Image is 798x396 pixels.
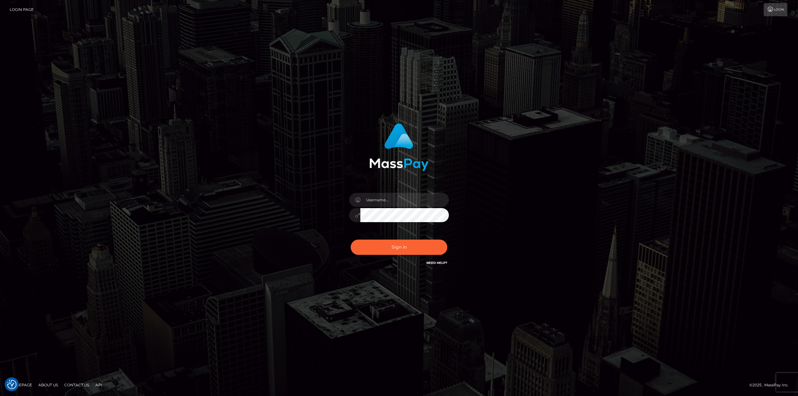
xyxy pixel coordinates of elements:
a: Contact Us [62,380,92,390]
div: © 2025 , MassPay Inc. [749,382,793,389]
button: Consent Preferences [7,380,17,389]
a: Homepage [7,380,35,390]
img: MassPay Login [369,123,429,171]
a: Need Help? [426,261,447,265]
img: Revisit consent button [7,380,17,389]
input: Username... [360,193,449,207]
a: API [93,380,105,390]
a: Login [764,3,787,16]
a: About Us [36,380,60,390]
button: Sign in [351,240,447,255]
a: Login Page [10,3,34,16]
